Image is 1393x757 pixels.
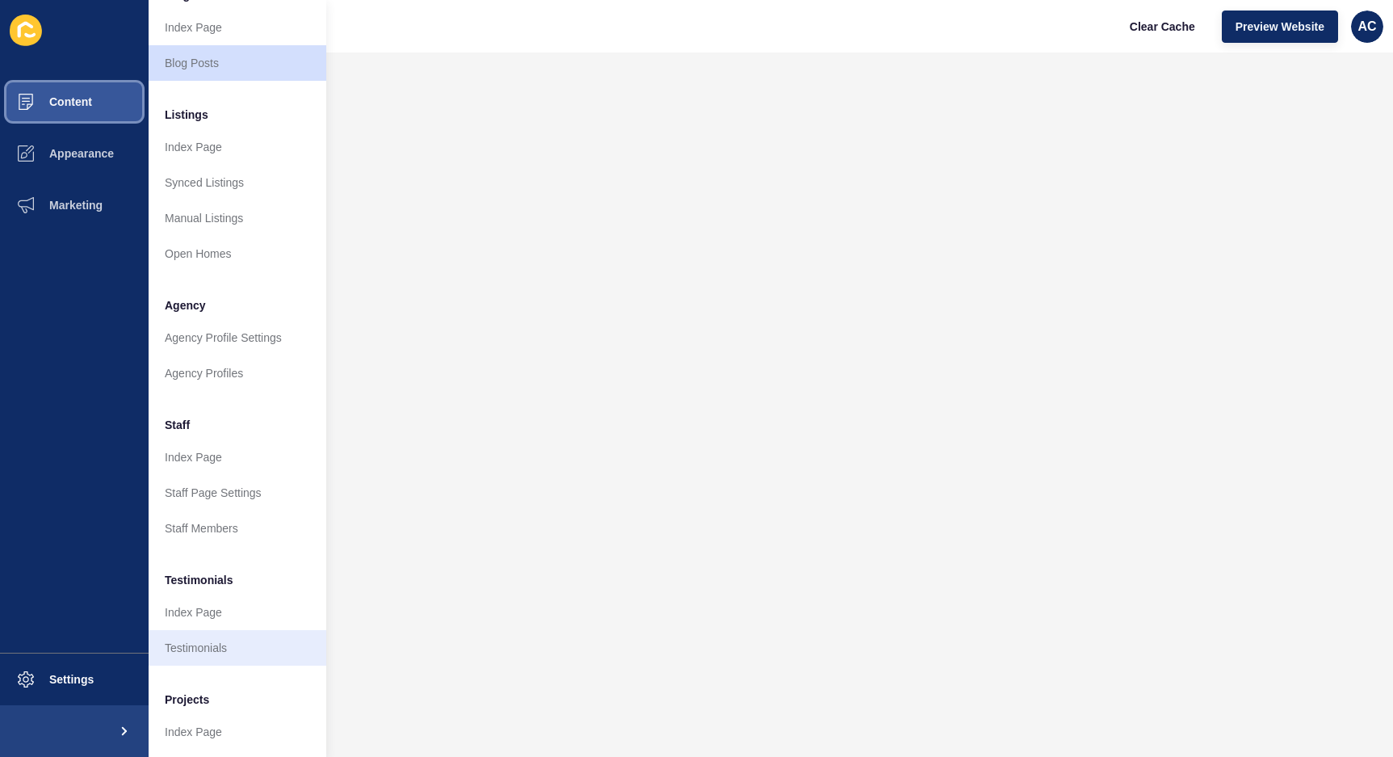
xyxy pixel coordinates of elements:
a: Blog Posts [149,45,326,81]
a: Index Page [149,714,326,750]
button: Preview Website [1222,11,1338,43]
a: Index Page [149,439,326,475]
a: Testimonials [149,630,326,666]
a: Open Homes [149,236,326,271]
span: Preview Website [1236,19,1324,35]
span: Clear Cache [1130,19,1195,35]
a: Manual Listings [149,200,326,236]
span: Staff [165,417,190,433]
a: Staff Members [149,511,326,546]
a: Agency Profiles [149,355,326,391]
a: Index Page [149,595,326,630]
span: Listings [165,107,208,123]
span: Testimonials [165,572,233,588]
a: Staff Page Settings [149,475,326,511]
a: Index Page [149,10,326,45]
button: Clear Cache [1116,11,1209,43]
span: Agency [165,297,206,313]
a: Index Page [149,129,326,165]
span: Projects [165,692,209,708]
a: Agency Profile Settings [149,320,326,355]
span: AC [1357,19,1376,35]
a: Synced Listings [149,165,326,200]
